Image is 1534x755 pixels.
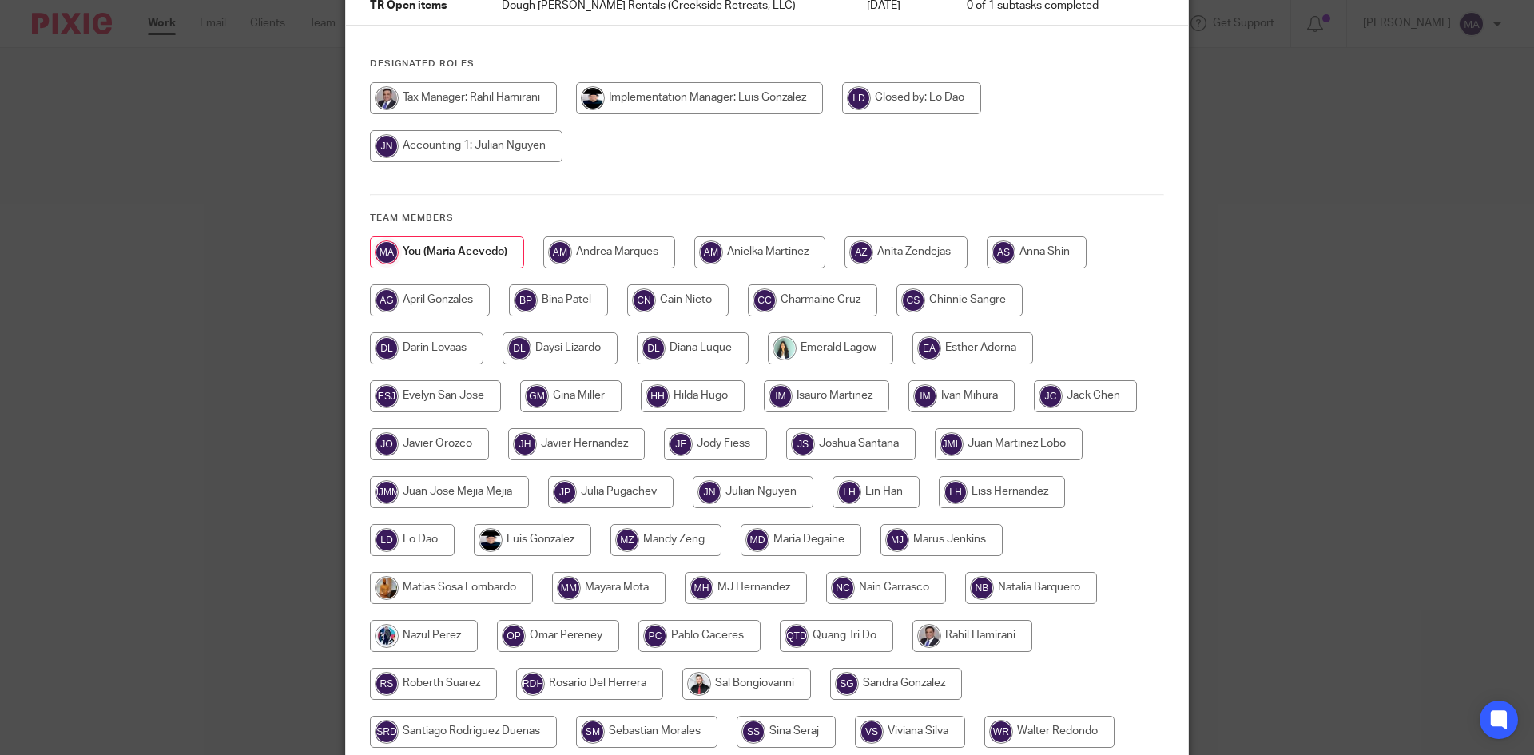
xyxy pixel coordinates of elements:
[370,1,447,12] span: TR Open items
[370,212,1164,225] h4: Team members
[370,58,1164,70] h4: Designated Roles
